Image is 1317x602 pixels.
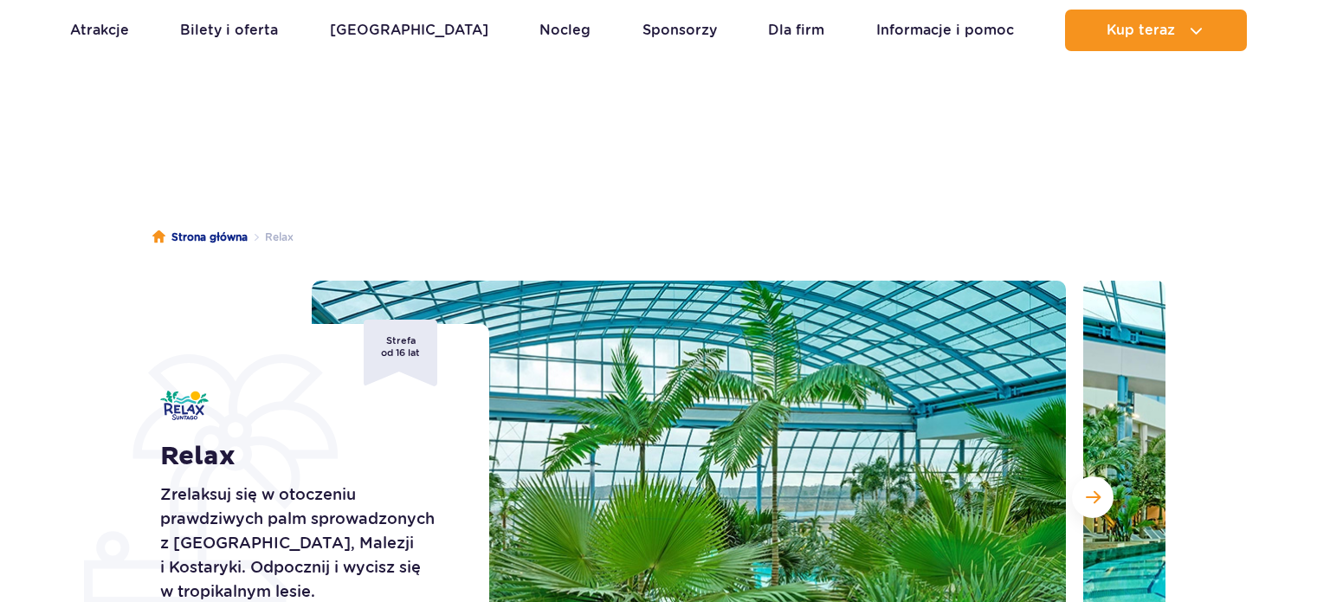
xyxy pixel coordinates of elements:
li: Relax [248,229,294,246]
button: Kup teraz [1065,10,1247,51]
img: Relax [160,391,209,420]
h1: Relax [160,441,450,472]
a: Strona główna [152,229,248,246]
span: Strefa od 16 lat [364,320,437,386]
a: Sponsorzy [642,10,717,51]
button: Następny slajd [1072,476,1114,518]
a: [GEOGRAPHIC_DATA] [330,10,488,51]
a: Informacje i pomoc [876,10,1014,51]
a: Nocleg [539,10,591,51]
span: Kup teraz [1107,23,1175,38]
a: Dla firm [768,10,824,51]
a: Atrakcje [70,10,129,51]
a: Bilety i oferta [180,10,278,51]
